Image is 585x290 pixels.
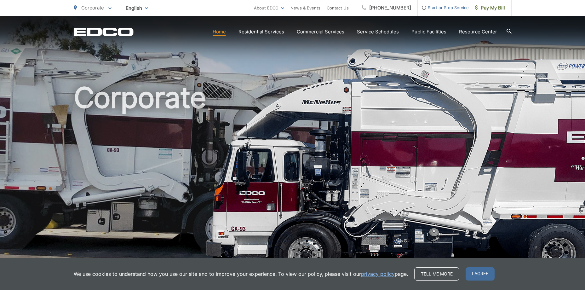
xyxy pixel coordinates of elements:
span: Corporate [81,5,104,11]
a: privacy policy [361,270,395,278]
a: About EDCO [254,4,284,12]
a: Contact Us [327,4,349,12]
span: I agree [466,267,495,281]
a: Service Schedules [357,28,399,36]
a: Residential Services [238,28,284,36]
span: English [121,3,153,14]
span: Pay My Bill [475,4,505,12]
a: News & Events [290,4,320,12]
a: Resource Center [459,28,497,36]
a: Commercial Services [297,28,344,36]
a: Public Facilities [411,28,446,36]
a: Home [213,28,226,36]
h1: Corporate [74,82,512,281]
p: We use cookies to understand how you use our site and to improve your experience. To view our pol... [74,270,408,278]
a: EDCD logo. Return to the homepage. [74,27,134,36]
a: Tell me more [414,267,459,281]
